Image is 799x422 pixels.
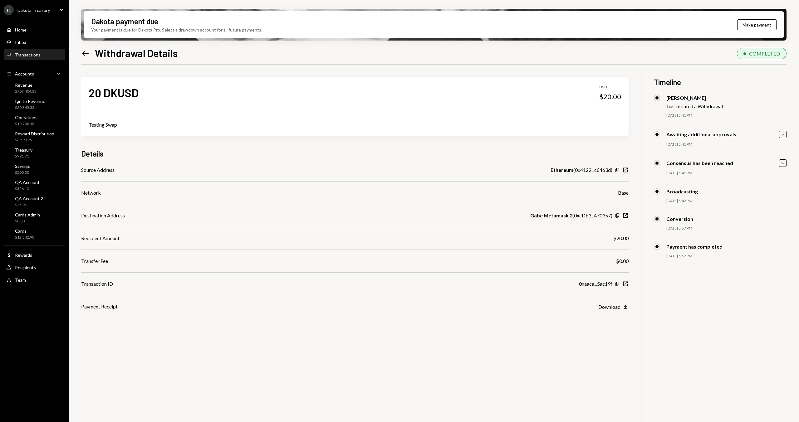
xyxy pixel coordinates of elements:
div: $20,345.52 [15,105,45,110]
a: Treasury$991.71 [4,145,65,160]
div: Rewards [15,252,32,258]
div: $500.00 [15,170,30,175]
div: Destination Address [81,212,125,219]
div: Treasury [15,147,32,153]
a: Accounts [4,68,65,79]
b: Gabe Metamask 2 [530,212,572,219]
a: Reward Distribution$6,598.79 [4,129,65,144]
a: QA Account$326.13 [4,178,65,193]
div: $326.13 [15,186,40,192]
div: Source Address [81,166,115,174]
div: Broadcasting [666,188,698,194]
button: Download [598,303,629,310]
div: $25.97 [15,202,43,208]
div: D [4,5,14,15]
div: Dakota Treasury [17,7,50,13]
div: Base [618,189,629,196]
div: Revenue [15,82,37,88]
div: has initiated a Withdrawal [667,103,723,109]
div: $0.00 [616,257,629,265]
div: $20.00 [613,235,629,242]
a: QA Account 2$25.97 [4,194,65,209]
div: $0.00 [15,219,40,224]
div: Awaiting additional approvals [666,131,736,137]
a: Savings$500.00 [4,162,65,177]
div: ( 0xcDE3...470357 ) [530,212,612,219]
div: Cards [15,228,34,234]
div: [DATE] 5:41 PM [666,171,787,176]
div: Network [81,189,101,196]
div: [PERSON_NAME] [666,95,723,101]
div: Ignite Revenue [15,99,45,104]
div: 20 DKUSD [89,86,139,100]
div: Accounts [15,71,34,76]
div: $6,598.79 [15,138,54,143]
div: Team [15,277,26,283]
a: Ignite Revenue$20,345.52 [4,97,65,112]
div: Recipients [15,265,36,270]
div: COMPLETED [749,51,780,56]
a: Transactions [4,49,65,60]
div: [DATE] 5:41 PM [666,113,787,118]
a: Operations$10,708.18 [4,113,65,128]
b: Ethereum [551,166,573,174]
a: Team [4,274,65,285]
div: Your payment is due for Dakota Pro. Select a drawdown account for all future payments. [91,27,262,33]
div: ( 0x4122...c6463d ) [551,166,612,174]
a: Rewards [4,249,65,260]
a: Cards Admin$0.00 [4,210,65,225]
button: Make payment [737,19,777,30]
div: Operations [15,115,37,120]
div: Download [598,304,620,310]
div: Payment Receipt [81,303,118,310]
div: QA Account [15,180,40,185]
a: Recipients [4,262,65,273]
div: Inbox [15,40,26,45]
a: Cards$12,342.98 [4,226,65,241]
a: Revenue$707,404.33 [4,80,65,95]
div: $12,342.98 [15,235,34,240]
div: Consensus has been reached [666,160,733,166]
div: Recipient Amount [81,235,120,242]
div: QA Account 2 [15,196,43,201]
div: Transaction ID [81,280,113,288]
div: Transfer Fee [81,257,108,265]
div: 0xaaca...5ac19f [579,280,612,288]
div: Cards Admin [15,212,40,217]
div: [DATE] 5:41 PM [666,142,787,147]
div: USD [599,85,621,90]
div: [DATE] 5:42 PM [666,198,787,204]
div: $20.00 [599,92,621,101]
div: Savings [15,163,30,169]
div: Conversion [666,216,693,222]
h3: Timeline [654,77,787,87]
div: [DATE] 5:57 PM [666,226,787,231]
h1: Withdrawal Details [95,47,178,59]
div: $991.71 [15,154,32,159]
div: Home [15,27,27,32]
a: Home [4,24,65,35]
a: Inbox [4,36,65,48]
div: Reward Distribution [15,131,54,136]
div: $707,404.33 [15,89,37,94]
div: [DATE] 5:57 PM [666,254,787,259]
div: Testing Swap [89,121,621,129]
div: Transactions [15,52,41,57]
div: Dakota payment due [91,16,158,27]
h3: Details [81,148,104,159]
div: Payment has completed [666,244,723,250]
div: $10,708.18 [15,121,37,127]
